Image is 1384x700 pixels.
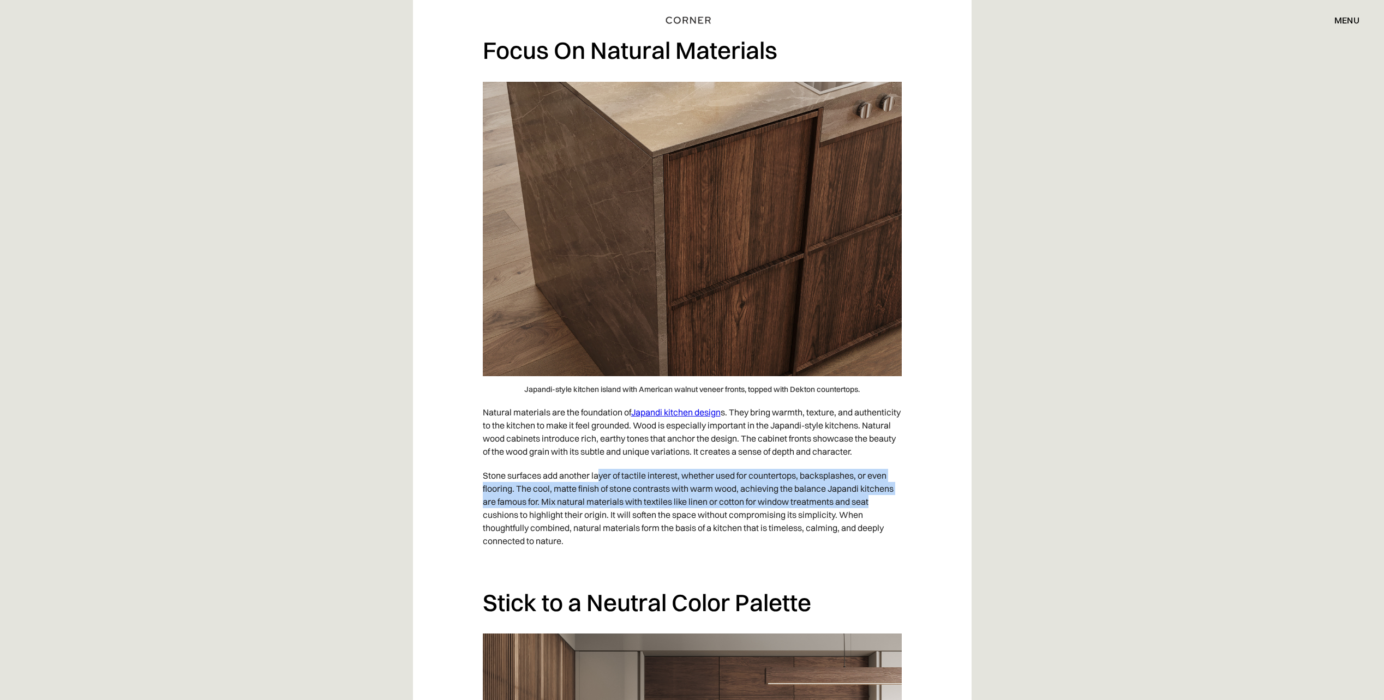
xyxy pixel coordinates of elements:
h2: Focus On Natural Materials [483,35,902,65]
p: Stone surfaces add another layer of tactile interest, whether used for countertops, backsplashes,... [483,463,902,553]
img: Japandi-style kitchen islands with American walnut cabinet fronts and durable Dekton countertop. [483,82,902,376]
h2: Stick to a Neutral Color Palette [483,588,902,618]
figcaption: Japandi-style kitchen island with American walnut veneer fronts, topped with Dekton countertops. [483,384,902,395]
div: menu [1323,11,1359,29]
a: Japandi kitchen design [631,407,721,418]
p: Natural materials are the foundation of s. They bring warmth, texture, and authenticity to the ki... [483,400,902,463]
p: ‍ [483,553,902,577]
a: home [639,13,745,27]
div: menu [1334,16,1359,25]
